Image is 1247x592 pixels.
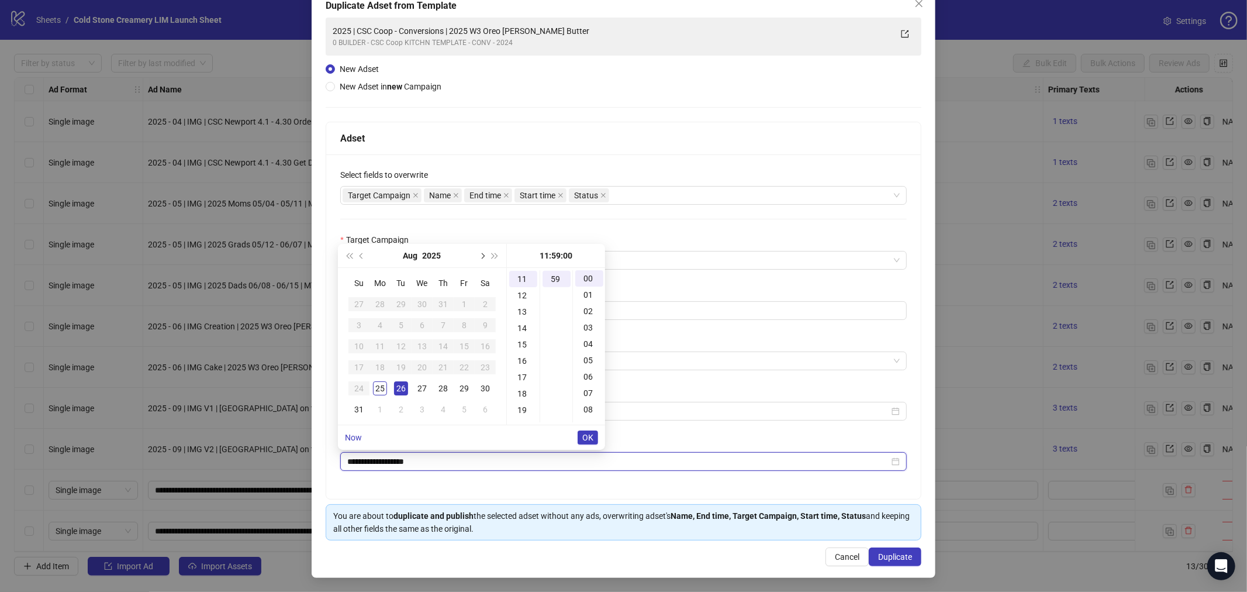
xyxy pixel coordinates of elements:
[454,273,475,294] th: Fr
[348,378,369,399] td: 2025-08-24
[394,381,408,395] div: 26
[433,357,454,378] td: 2025-08-21
[509,320,537,336] div: 14
[369,336,391,357] td: 2025-08-11
[514,188,566,202] span: Start time
[578,431,598,445] button: OK
[391,378,412,399] td: 2025-08-26
[509,336,537,353] div: 15
[348,294,369,315] td: 2025-07-27
[475,244,488,267] button: Next month (PageDown)
[509,402,537,418] div: 19
[415,339,429,353] div: 13
[436,402,450,417] div: 4
[415,381,429,395] div: 27
[436,381,450,395] div: 28
[352,381,366,395] div: 24
[575,319,603,336] div: 03
[475,399,496,420] td: 2025-09-06
[457,318,471,332] div: 8
[352,297,366,311] div: 27
[478,360,492,374] div: 23
[509,271,537,287] div: 11
[347,455,889,468] input: End time
[429,189,451,202] span: Name
[509,386,537,402] div: 18
[373,360,387,374] div: 18
[333,37,891,49] div: 0 BUILDER - CSC Coop KITCHN TEMPLATE - CONV - 2024
[509,418,537,435] div: 20
[345,433,362,442] a: Now
[433,315,454,336] td: 2025-08-07
[569,188,609,202] span: Status
[433,273,454,294] th: Th
[347,352,900,370] span: PAUSED
[393,511,474,521] strong: duplicate and publish
[352,339,366,353] div: 10
[509,287,537,304] div: 12
[343,188,422,202] span: Target Campaign
[373,297,387,311] div: 28
[475,357,496,378] td: 2025-08-23
[415,360,429,374] div: 20
[671,511,866,521] strong: Name, End time, Target Campaign, Start time, Status
[454,378,475,399] td: 2025-08-29
[391,357,412,378] td: 2025-08-19
[558,192,564,198] span: close
[478,381,492,395] div: 30
[454,294,475,315] td: 2025-08-01
[475,294,496,315] td: 2025-08-02
[454,336,475,357] td: 2025-08-15
[373,402,387,417] div: 1
[436,360,450,374] div: 21
[825,548,869,566] button: Cancel
[457,360,471,374] div: 22
[340,168,436,181] label: Select fields to overwrite
[575,352,603,369] div: 05
[835,552,859,562] span: Cancel
[415,318,429,332] div: 6
[355,244,368,267] button: Previous month (PageUp)
[575,303,603,319] div: 02
[575,401,603,418] div: 08
[412,357,433,378] td: 2025-08-20
[348,357,369,378] td: 2025-08-17
[433,378,454,399] td: 2025-08-28
[343,244,355,267] button: Last year (Control + left)
[369,357,391,378] td: 2025-08-18
[394,360,408,374] div: 19
[352,402,366,417] div: 31
[575,369,603,385] div: 06
[478,318,492,332] div: 9
[869,548,921,566] button: Duplicate
[391,273,412,294] th: Tu
[369,273,391,294] th: Mo
[340,131,907,146] div: Adset
[574,189,598,202] span: Status
[369,378,391,399] td: 2025-08-25
[582,433,593,442] span: OK
[512,244,600,267] div: 11:59:00
[340,301,907,320] input: Name
[433,399,454,420] td: 2025-09-04
[457,381,471,395] div: 29
[424,188,462,202] span: Name
[412,273,433,294] th: We
[333,510,914,535] div: You are about to the selected adset without any ads, overwriting adset's and keeping all other fi...
[575,287,603,303] div: 01
[901,30,909,38] span: export
[413,192,419,198] span: close
[453,192,459,198] span: close
[457,339,471,353] div: 15
[575,385,603,401] div: 07
[454,399,475,420] td: 2025-09-05
[475,378,496,399] td: 2025-08-30
[394,402,408,417] div: 2
[412,399,433,420] td: 2025-09-03
[457,297,471,311] div: 1
[348,336,369,357] td: 2025-08-10
[347,405,889,418] input: Start time
[340,233,416,246] label: Target Campaign
[464,188,512,202] span: End time
[412,294,433,315] td: 2025-07-30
